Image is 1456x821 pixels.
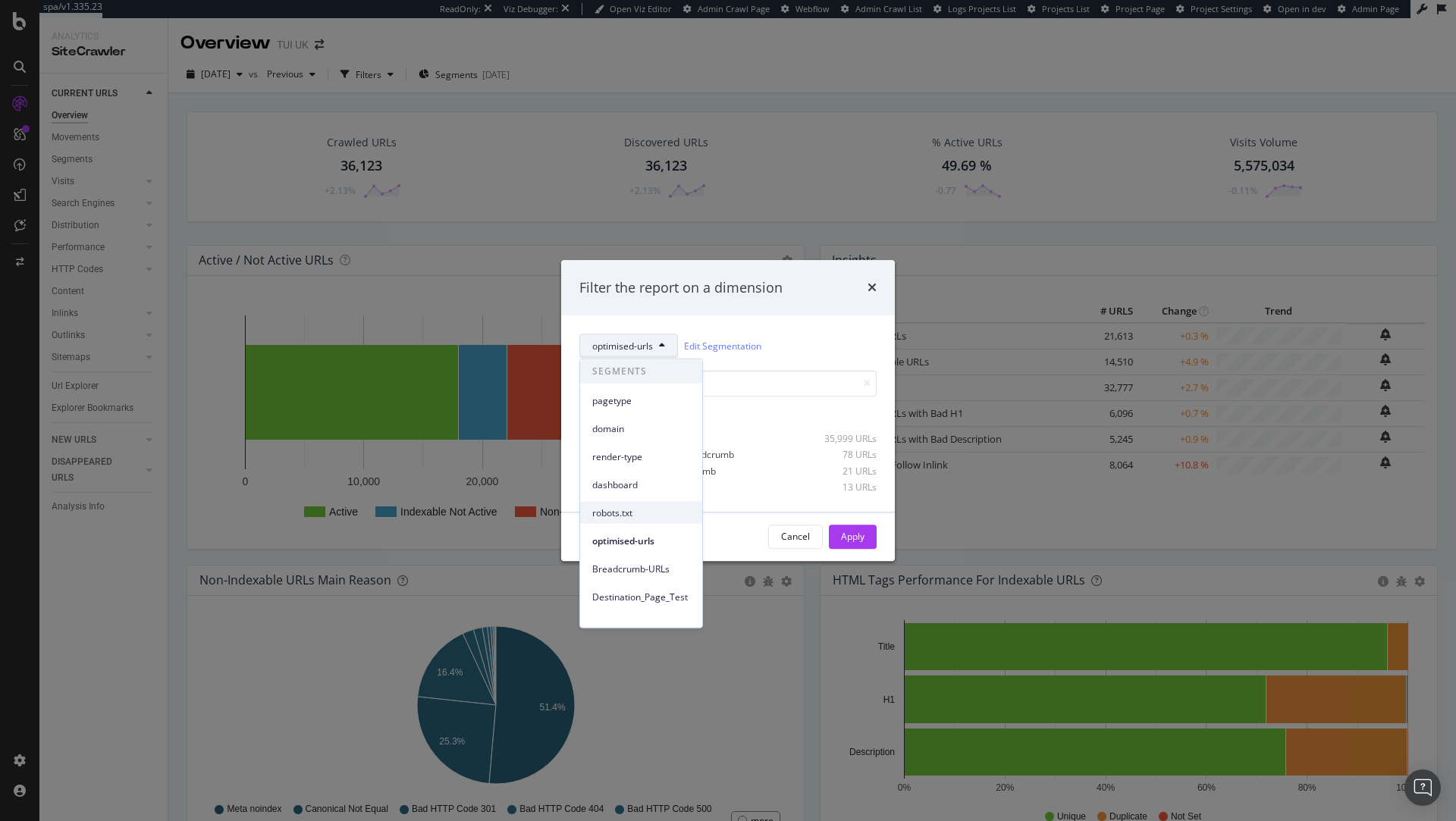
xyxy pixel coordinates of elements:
input: Search [579,371,877,397]
span: optimised-urls [592,534,690,547]
button: optimised-urls [579,334,678,359]
div: Filter the report on a dimension [579,278,783,298]
button: Apply [829,525,877,549]
div: Cancel [781,531,810,544]
span: render-type [592,450,690,463]
span: optimised-urls [592,340,653,353]
div: 78 URLs [802,449,877,462]
div: 21 URLs [802,465,877,478]
div: modal [561,260,895,561]
div: Apply [841,531,864,544]
span: pagetype_qualifiers [592,618,690,631]
div: times [868,278,877,298]
div: 35,999 URLs [802,433,877,446]
a: Edit Segmentation [684,338,761,354]
button: Cancel [768,525,823,549]
span: pagetype [592,393,690,407]
span: Breadcrumb-URLs [592,562,690,575]
div: Select all data available [579,409,877,422]
span: robots.txt [592,506,690,519]
span: Destination_Page_Test [592,590,690,603]
div: 13 URLs [802,481,877,494]
span: domain [592,421,690,435]
span: dashboard [592,478,690,491]
span: SEGMENTS [580,359,702,384]
div: Open Intercom Messenger [1404,769,1441,806]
